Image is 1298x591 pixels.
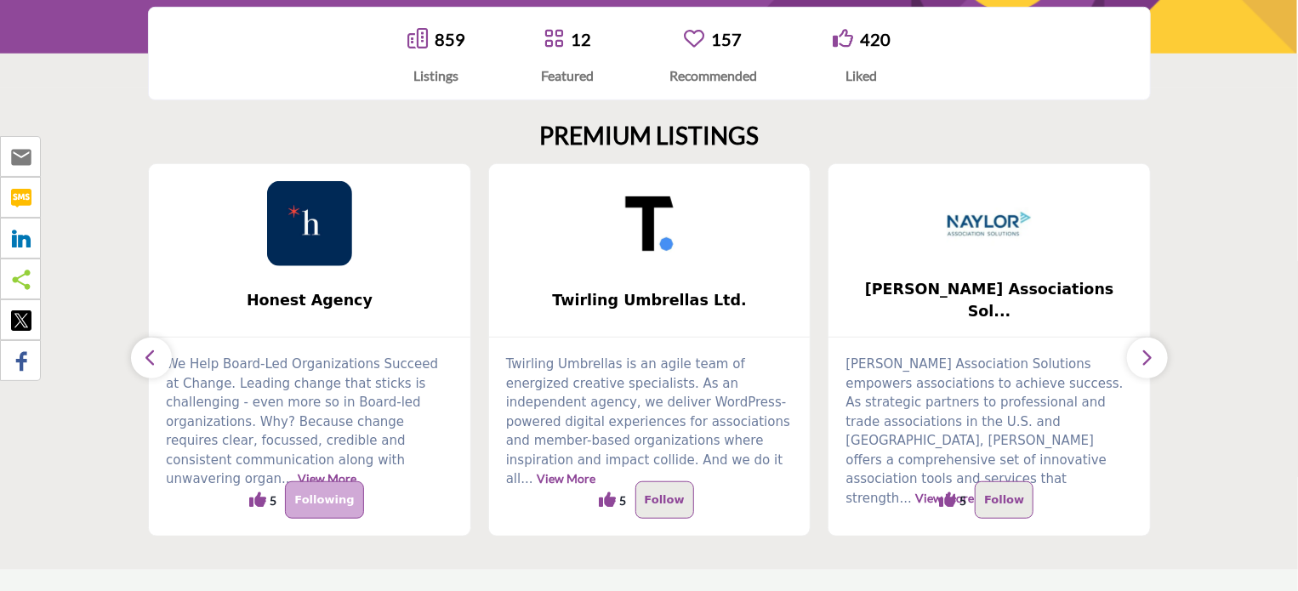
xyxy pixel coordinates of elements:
[828,278,1150,323] a: [PERSON_NAME] Associations Sol...
[833,28,853,48] i: Go to Liked
[684,28,704,51] a: Go to Recommended
[860,29,891,49] a: 420
[174,289,445,311] span: Honest Agency
[845,355,1133,508] p: [PERSON_NAME] Association Solutions empowers associations to achieve success. As strategic partne...
[544,28,564,51] a: Go to Featured
[541,65,594,86] div: Featured
[174,278,445,323] b: Honest Agency
[620,492,627,509] span: 5
[435,29,465,49] a: 859
[506,355,794,489] p: Twirling Umbrellas is an agile team of energized creative specialists. As an independent agency, ...
[916,491,975,505] a: View More
[900,491,912,506] span: ...
[149,278,470,323] a: Honest Agency
[571,29,591,49] a: 12
[267,181,352,266] img: Honest Agency
[537,471,595,486] a: View More
[645,490,685,510] p: Follow
[635,481,694,519] button: Follow
[669,65,757,86] div: Recommended
[285,481,363,519] button: Following
[959,492,966,509] span: 5
[515,289,785,311] span: Twirling Umbrellas Ltd.
[282,471,293,486] span: ...
[489,278,811,323] a: Twirling Umbrellas Ltd.
[833,65,891,86] div: Liked
[270,492,276,509] span: 5
[166,355,453,489] p: We Help Board-Led Organizations Succeed at Change. Leading change that sticks is challenging - ev...
[711,29,742,49] a: 157
[854,278,1124,323] b: Naylor Associations Solutions
[521,471,532,486] span: ...
[975,481,1033,519] button: Follow
[515,278,785,323] b: Twirling Umbrellas Ltd.
[607,181,692,266] img: Twirling Umbrellas Ltd.
[539,122,759,151] h2: PREMIUM LISTINGS
[298,471,356,486] a: View More
[984,490,1024,510] p: Follow
[854,278,1124,323] span: [PERSON_NAME] Associations Sol...
[947,181,1032,266] img: Naylor Associations Solutions
[294,490,354,510] p: Following
[407,65,465,86] div: Listings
